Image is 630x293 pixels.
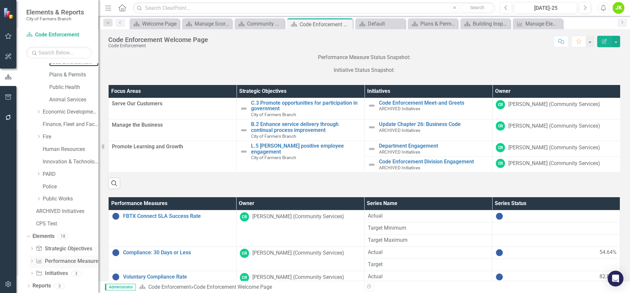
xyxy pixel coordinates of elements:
td: Double-Click to Edit Right Click for Context Menu [365,157,493,173]
a: PARD [43,171,98,178]
td: Double-Click to Edit [493,98,620,119]
button: Search [461,3,493,12]
div: CR [240,249,249,258]
a: CPS Test [36,220,98,228]
a: Initiatives [36,270,68,277]
a: Manage Elements [514,20,561,28]
div: 3 [54,283,65,289]
img: No Information [495,273,503,281]
div: CR [240,212,249,221]
td: Double-Click to Edit [109,119,237,141]
div: JK [613,2,624,14]
a: Code Enforcement Division Engagement [379,159,489,165]
a: Building Inspections Welcome Page [462,20,509,28]
div: CR [496,159,505,168]
div: [PERSON_NAME] (Community Services) [252,213,344,220]
a: C.3 Promote opportunities for participation in government [251,100,361,112]
div: Plans & Permits Welcome Page [420,20,456,28]
span: Serve Our Customers [112,100,233,108]
img: Not Defined [240,126,248,134]
td: Double-Click to Edit [493,141,620,157]
td: Double-Click to Edit [364,210,492,222]
span: City of Farmers Branch [251,134,296,139]
a: Animal Services [49,96,98,104]
span: City of Farmers Branch [251,155,296,160]
a: Fire [43,133,98,141]
a: Manage Scorecards [184,20,230,28]
div: CR [496,143,505,152]
div: Manage Scorecards [195,20,230,28]
td: Double-Click to Edit [492,222,620,234]
td: Double-Click to Edit [364,246,492,259]
a: Finance, Fleet and Facilities [43,121,98,128]
td: Double-Click to Edit [109,141,237,173]
a: Police [43,183,98,191]
span: ARCHIVED Initiatives [379,106,420,111]
span: Target [368,261,489,268]
a: Compliance: 30 Days or Less [123,250,233,256]
a: Code Enforcement [148,284,191,290]
td: Double-Click to Edit Right Click for Context Menu [365,119,493,141]
div: [PERSON_NAME] (Community Services) [508,144,600,152]
div: Welcome Page [142,20,178,28]
small: City of Farmers Branch [26,16,84,21]
td: Double-Click to Edit [364,222,492,234]
div: Default [368,20,404,28]
div: Open Intercom Messenger [608,271,623,286]
td: Double-Click to Edit Right Click for Context Menu [109,246,237,271]
td: Double-Click to Edit Right Click for Context Menu [365,141,493,157]
a: Human Resources [43,146,98,153]
div: CR [496,100,505,109]
a: Default [357,20,404,28]
div: Code Enforcement Welcome Page [194,284,272,290]
a: FBTX Connect SLA Success Rate [123,213,233,219]
img: No Information [495,249,503,257]
a: L.5 [PERSON_NAME] positive employee engagement [251,143,361,155]
img: No Information [112,273,120,281]
a: Strategic Objectives [36,245,92,253]
td: Double-Click to Edit [492,246,620,259]
a: B.2 Enhance service delivery through continual process improvement [251,121,361,133]
a: Reports [32,282,51,290]
a: Elements [32,233,54,240]
a: ARCHIVED Initiatives [36,208,98,215]
span: Administrator [105,284,136,290]
div: 1 [95,246,106,251]
a: Code Enforcement [26,31,92,39]
td: Double-Click to Edit Right Click for Context Menu [365,98,493,119]
span: 82.86% [599,273,617,281]
a: Plans & Permits [49,71,98,79]
a: Community Services Welcome Page [236,20,283,28]
td: Double-Click to Edit [492,271,620,283]
img: Not Defined [368,102,376,110]
div: Building Inspections Welcome Page [473,20,509,28]
span: Search [470,5,484,10]
img: Not Defined [368,145,376,153]
a: Plans & Permits Welcome Page [409,20,456,28]
img: Not Defined [240,105,248,113]
img: Not Defined [368,161,376,169]
span: ARCHIVED Initiatives [379,165,420,170]
div: CR [240,273,249,282]
span: Target Minimum [368,224,489,232]
span: Target Maximum [368,237,489,244]
a: Voluntary Compliance Rate [123,274,233,280]
span: Manage the Business [112,121,233,129]
td: Double-Click to Edit [109,98,237,119]
div: Manage Elements [525,20,561,28]
td: Double-Click to Edit [492,234,620,246]
div: Code Enforcement Welcome Page [300,20,351,29]
div: 3 [71,271,82,276]
img: No Information [112,212,120,220]
td: Double-Click to Edit [236,246,364,271]
div: [DATE]-25 [516,4,575,12]
div: [PERSON_NAME] (Community Services) [252,274,344,281]
td: Double-Click to Edit Right Click for Context Menu [237,119,365,141]
img: No Information [112,249,120,257]
div: [PERSON_NAME] (Community Services) [508,160,600,167]
p: Initiative Status Snapshot: [108,65,620,75]
div: » [139,283,359,291]
input: Search ClearPoint... [133,2,495,14]
div: [PERSON_NAME] (Community Services) [508,122,600,130]
div: 18 [58,234,68,239]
